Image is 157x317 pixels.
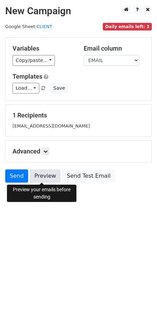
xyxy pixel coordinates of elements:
a: Copy/paste... [13,55,55,66]
small: Google Sheet: [5,24,52,29]
iframe: Chat Widget [122,284,157,317]
a: Load... [13,83,39,94]
a: Preview [30,169,60,183]
h5: 1 Recipients [13,112,144,119]
a: CLIENT [36,24,52,29]
small: [EMAIL_ADDRESS][DOMAIN_NAME] [13,123,90,129]
span: Daily emails left: 3 [103,23,152,30]
a: Send [5,169,28,183]
button: Save [50,83,68,94]
a: Send Test Email [62,169,115,183]
h2: New Campaign [5,5,152,17]
a: Templates [13,73,42,80]
a: Daily emails left: 3 [103,24,152,29]
h5: Email column [84,45,144,52]
div: Preview your emails before sending [7,185,76,202]
h5: Variables [13,45,73,52]
h5: Advanced [13,148,144,155]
